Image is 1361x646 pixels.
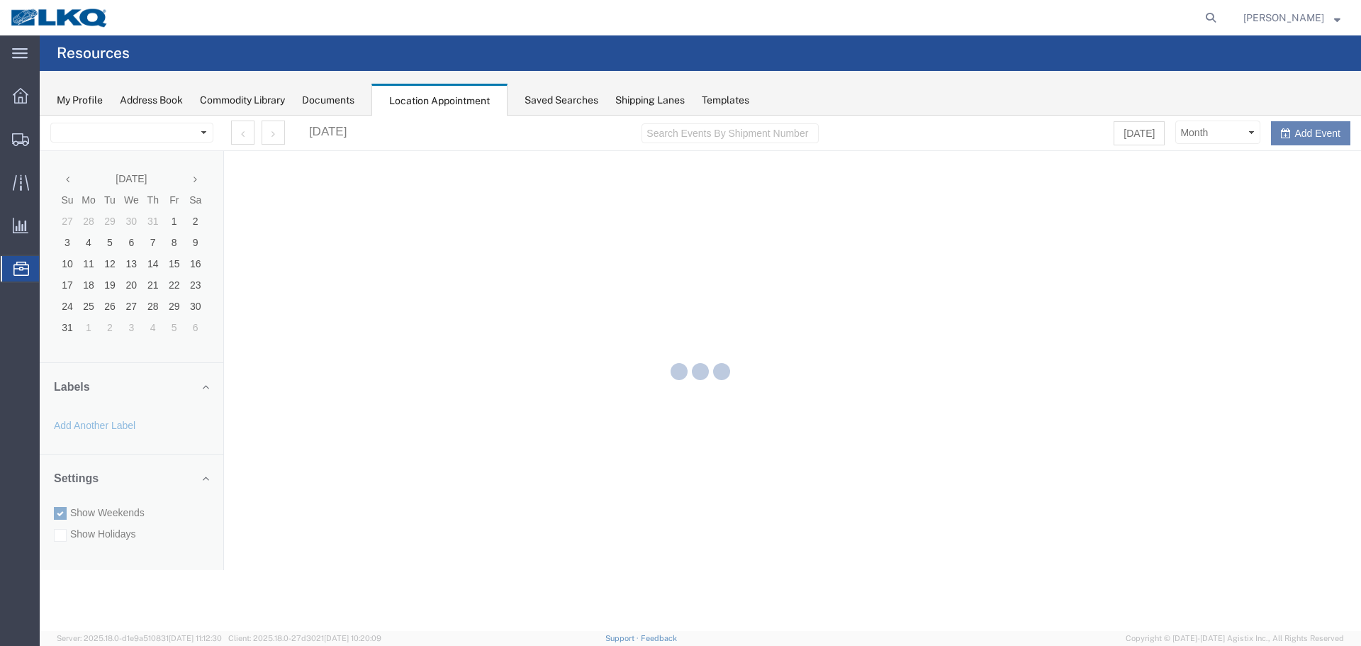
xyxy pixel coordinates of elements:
div: Documents [302,93,354,108]
span: Oscar Davila [1243,10,1324,26]
div: My Profile [57,93,103,108]
a: Support [605,634,641,642]
div: Commodity Library [200,93,285,108]
div: Location Appointment [371,84,508,116]
span: Client: 2025.18.0-27d3021 [228,634,381,642]
div: Address Book [120,93,183,108]
div: Saved Searches [525,93,598,108]
img: logo [10,7,109,28]
span: [DATE] 10:20:09 [324,634,381,642]
span: [DATE] 11:12:30 [169,634,222,642]
a: Feedback [641,634,677,642]
span: Copyright © [DATE]-[DATE] Agistix Inc., All Rights Reserved [1126,633,1344,645]
div: Templates [702,93,749,108]
h4: Resources [57,35,130,71]
span: Server: 2025.18.0-d1e9a510831 [57,634,222,642]
button: [PERSON_NAME] [1243,9,1341,26]
div: Shipping Lanes [615,93,685,108]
